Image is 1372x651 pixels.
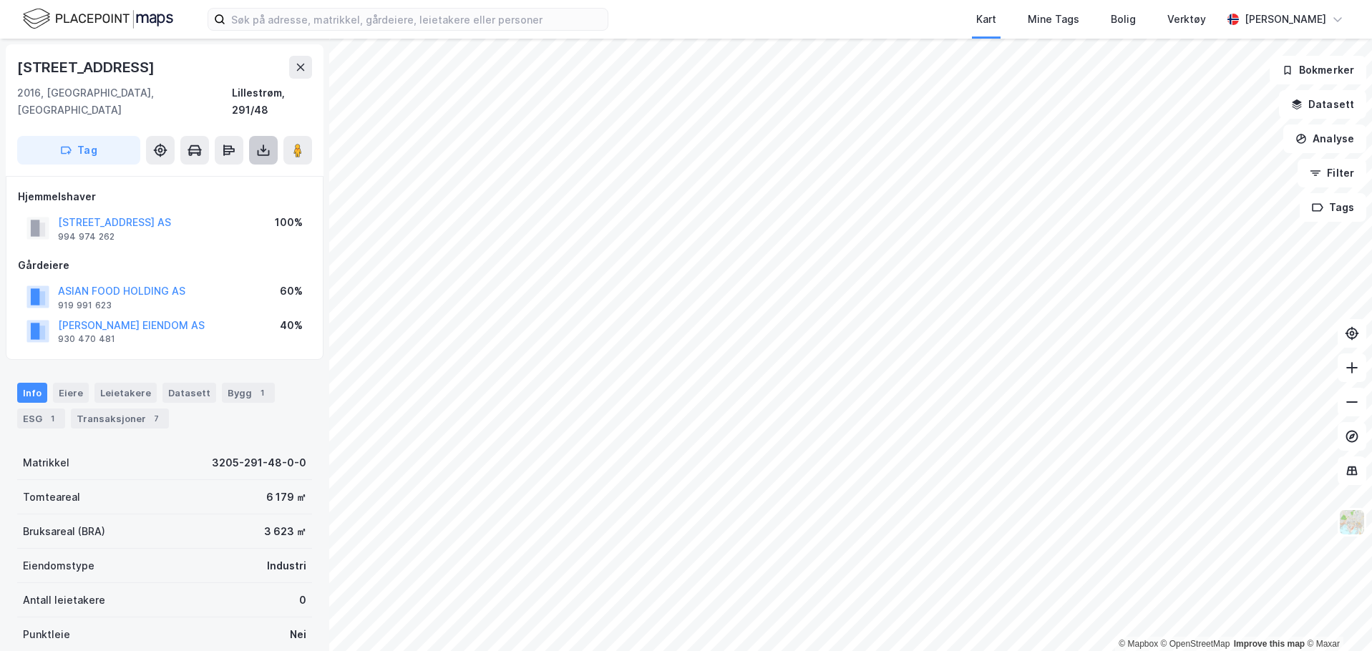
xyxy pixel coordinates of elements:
div: Leietakere [94,383,157,403]
div: [STREET_ADDRESS] [17,56,157,79]
button: Filter [1298,159,1366,187]
div: Bruksareal (BRA) [23,523,105,540]
div: Matrikkel [23,454,69,471]
div: Gårdeiere [18,257,311,274]
div: 7 [149,411,163,426]
div: 919 991 623 [58,300,112,311]
div: ESG [17,408,65,429]
div: 100% [275,214,303,231]
div: Kart [976,11,996,28]
iframe: Chat Widget [1300,582,1372,651]
button: Tag [17,136,140,165]
img: Z [1338,509,1366,536]
div: Eiendomstype [23,557,94,574]
div: 3205-291-48-0-0 [212,454,306,471]
div: Hjemmelshaver [18,188,311,205]
div: Industri [267,557,306,574]
button: Datasett [1279,90,1366,119]
div: Bygg [222,383,275,403]
div: Transaksjoner [71,408,169,429]
div: Kontrollprogram for chat [1300,582,1372,651]
div: 994 974 262 [58,231,115,243]
div: 40% [280,317,303,334]
div: Nei [290,626,306,643]
div: Lillestrøm, 291/48 [232,84,312,119]
a: OpenStreetMap [1161,639,1230,649]
div: Verktøy [1167,11,1206,28]
button: Analyse [1283,124,1366,153]
div: Antall leietakere [23,592,105,609]
div: 1 [45,411,59,426]
button: Tags [1300,193,1366,222]
div: Punktleie [23,626,70,643]
div: Datasett [162,383,216,403]
div: 6 179 ㎡ [266,489,306,506]
div: [PERSON_NAME] [1245,11,1326,28]
div: Mine Tags [1028,11,1079,28]
div: Tomteareal [23,489,80,506]
a: Improve this map [1234,639,1305,649]
div: 60% [280,283,303,300]
div: 1 [255,386,269,400]
div: Eiere [53,383,89,403]
div: 930 470 481 [58,333,115,345]
input: Søk på adresse, matrikkel, gårdeiere, leietakere eller personer [225,9,608,30]
div: 3 623 ㎡ [264,523,306,540]
a: Mapbox [1119,639,1158,649]
img: logo.f888ab2527a4732fd821a326f86c7f29.svg [23,6,173,31]
div: 0 [299,592,306,609]
div: Bolig [1111,11,1136,28]
div: Info [17,383,47,403]
button: Bokmerker [1270,56,1366,84]
div: 2016, [GEOGRAPHIC_DATA], [GEOGRAPHIC_DATA] [17,84,232,119]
